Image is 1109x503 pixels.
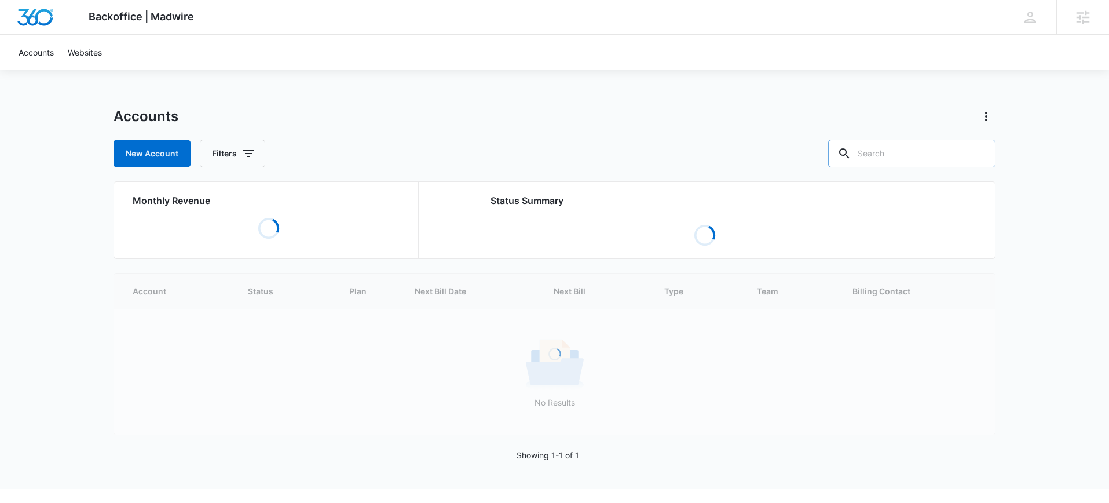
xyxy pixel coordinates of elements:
[200,140,265,167] button: Filters
[61,35,109,70] a: Websites
[491,194,918,207] h2: Status Summary
[89,10,194,23] span: Backoffice | Madwire
[114,140,191,167] a: New Account
[977,107,995,126] button: Actions
[12,35,61,70] a: Accounts
[133,194,404,207] h2: Monthly Revenue
[114,108,178,125] h1: Accounts
[517,449,579,461] p: Showing 1-1 of 1
[828,140,995,167] input: Search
